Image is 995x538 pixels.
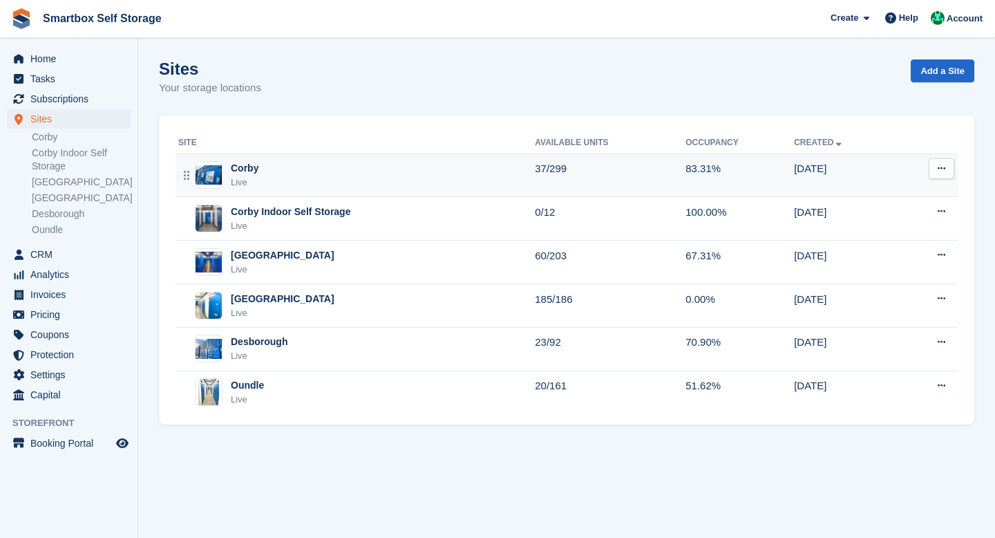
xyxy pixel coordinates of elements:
img: Image of Corby site [196,165,222,185]
td: [DATE] [794,284,898,328]
div: Desborough [231,335,287,349]
a: menu [7,69,131,89]
span: Storefront [12,416,138,430]
span: Tasks [30,69,113,89]
div: Live [231,349,287,363]
span: Settings [30,365,113,384]
td: 100.00% [685,197,794,241]
td: 0.00% [685,284,794,328]
a: Corby Indoor Self Storage [32,147,131,173]
a: Add a Site [911,59,974,82]
p: Your storage locations [159,80,261,96]
span: Pricing [30,305,113,324]
td: 37/299 [535,154,685,197]
span: Account [947,12,983,26]
td: [DATE] [794,327,898,371]
a: menu [7,109,131,129]
span: Invoices [30,285,113,304]
a: menu [7,245,131,264]
a: menu [7,365,131,384]
th: Available Units [535,132,685,154]
img: Image of Desborough site [196,339,222,359]
td: [DATE] [794,371,898,414]
div: Live [231,176,258,189]
a: Smartbox Self Storage [37,7,167,30]
td: [DATE] [794,154,898,197]
span: Capital [30,385,113,405]
span: Create [831,11,858,25]
a: [GEOGRAPHIC_DATA] [32,192,131,205]
div: Live [231,263,334,277]
td: 60/203 [535,241,685,284]
div: Live [231,219,350,233]
a: Desborough [32,207,131,221]
a: Oundle [32,223,131,236]
span: CRM [30,245,113,264]
div: [GEOGRAPHIC_DATA] [231,248,334,263]
th: Occupancy [685,132,794,154]
td: [DATE] [794,197,898,241]
span: Coupons [30,325,113,344]
span: Protection [30,345,113,364]
td: 185/186 [535,284,685,328]
a: menu [7,305,131,324]
img: stora-icon-8386f47178a22dfd0bd8f6a31ec36ba5ce8667c1dd55bd0f319d3a0aa187defe.svg [11,8,32,29]
img: Image of Oundle site [198,378,219,406]
td: 23/92 [535,327,685,371]
a: menu [7,385,131,405]
span: Booking Portal [30,434,113,453]
h1: Sites [159,59,261,78]
td: 20/161 [535,371,685,414]
img: Elinor Shepherd [931,11,945,25]
a: menu [7,89,131,109]
a: menu [7,285,131,304]
div: Corby [231,161,258,176]
td: 67.31% [685,241,794,284]
div: Corby Indoor Self Storage [231,205,350,219]
div: Oundle [231,378,264,393]
td: 70.90% [685,327,794,371]
div: Live [231,306,334,320]
a: [GEOGRAPHIC_DATA] [32,176,131,189]
a: Corby [32,131,131,144]
td: 83.31% [685,154,794,197]
span: Subscriptions [30,89,113,109]
a: Created [794,138,844,147]
td: 0/12 [535,197,685,241]
div: [GEOGRAPHIC_DATA] [231,292,334,306]
a: Preview store [114,435,131,452]
td: 51.62% [685,371,794,414]
img: Image of Stamford site [196,252,222,272]
span: Home [30,49,113,68]
span: Sites [30,109,113,129]
a: menu [7,345,131,364]
td: [DATE] [794,241,898,284]
span: Analytics [30,265,113,284]
a: menu [7,325,131,344]
a: menu [7,434,131,453]
a: menu [7,265,131,284]
img: Image of Corby Indoor Self Storage site [196,205,222,232]
span: Help [899,11,918,25]
img: Image of Leicester site [196,293,222,319]
a: menu [7,49,131,68]
div: Live [231,393,264,407]
th: Site [176,132,535,154]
